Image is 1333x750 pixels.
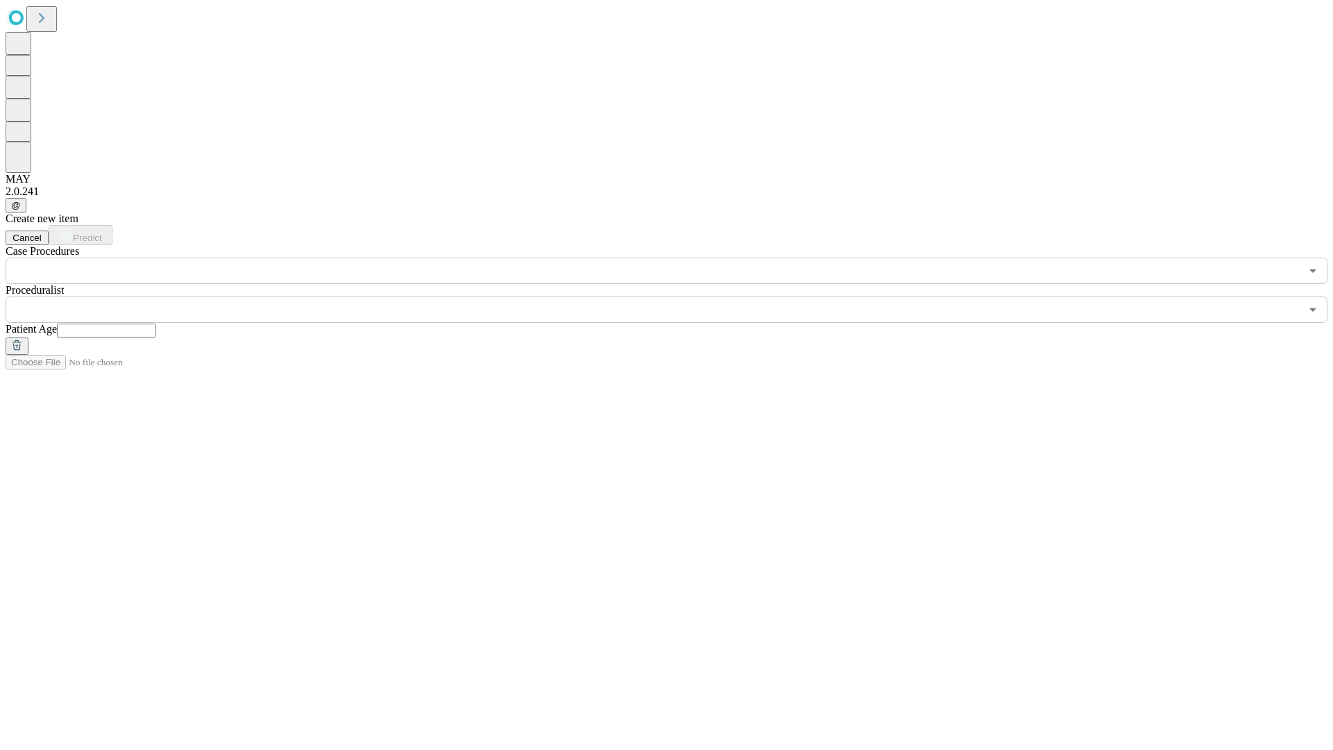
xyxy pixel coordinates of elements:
[1303,261,1323,281] button: Open
[73,233,101,243] span: Predict
[12,233,42,243] span: Cancel
[6,245,79,257] span: Scheduled Procedure
[6,173,1327,185] div: MAY
[6,185,1327,198] div: 2.0.241
[6,284,64,296] span: Proceduralist
[6,212,78,224] span: Create new item
[11,200,21,210] span: @
[6,323,57,335] span: Patient Age
[6,198,26,212] button: @
[49,225,112,245] button: Predict
[6,231,49,245] button: Cancel
[1303,300,1323,319] button: Open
